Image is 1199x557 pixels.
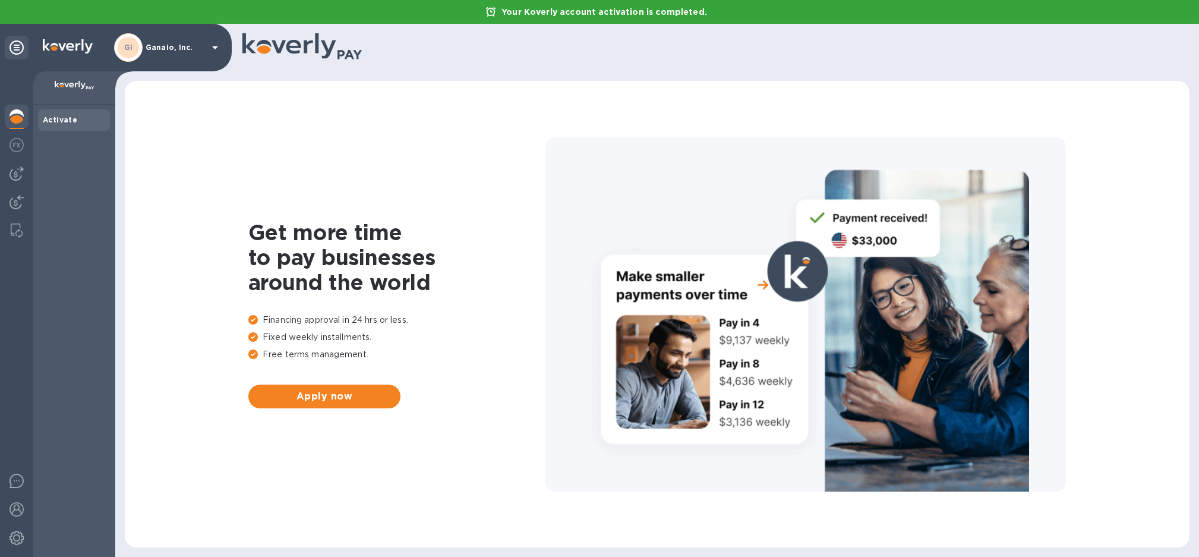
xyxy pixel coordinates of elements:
img: Logo [43,39,93,54]
b: Activate [43,115,77,124]
p: Free terms management. [248,348,545,361]
p: Financing approval in 24 hrs or less. [248,314,545,326]
img: Foreign exchange [10,138,24,152]
p: Your Koverly account activation is completed. [496,6,713,18]
p: Fixed weekly installments. [248,331,545,344]
span: Apply now [258,389,391,404]
button: Apply now [248,385,400,408]
h1: Get more time to pay businesses around the world [248,220,545,295]
p: Ganaio, Inc. [146,43,205,52]
b: GI [124,43,133,52]
div: Unpin categories [5,36,29,59]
